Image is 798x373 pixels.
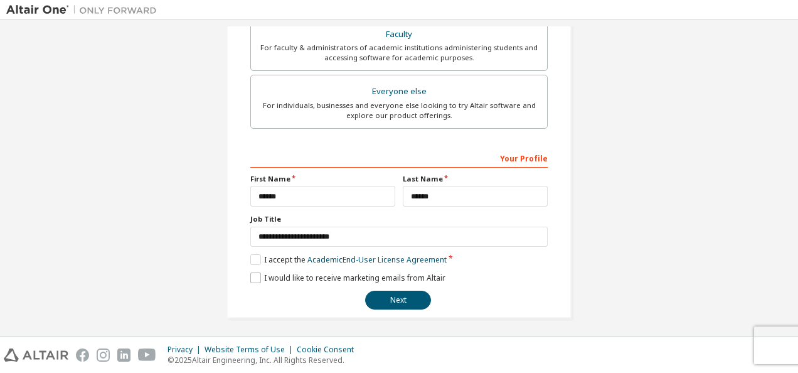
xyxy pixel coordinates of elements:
div: Privacy [168,345,205,355]
img: facebook.svg [76,349,89,362]
label: I would like to receive marketing emails from Altair [250,273,445,283]
a: Academic End-User License Agreement [307,254,447,265]
div: Faculty [258,26,540,43]
label: First Name [250,174,395,184]
div: Website Terms of Use [205,345,297,355]
img: youtube.svg [138,349,156,362]
div: For faculty & administrators of academic institutions administering students and accessing softwa... [258,43,540,63]
p: © 2025 Altair Engineering, Inc. All Rights Reserved. [168,355,361,365]
img: altair_logo.svg [4,349,68,362]
img: linkedin.svg [117,349,130,362]
div: For individuals, businesses and everyone else looking to try Altair software and explore our prod... [258,100,540,121]
label: Last Name [403,174,548,184]
label: Job Title [250,214,548,224]
label: I accept the [250,254,447,265]
div: Cookie Consent [297,345,361,355]
img: Altair One [6,4,163,16]
div: Your Profile [250,148,548,168]
button: Next [365,291,431,310]
img: instagram.svg [97,349,110,362]
div: Everyone else [258,83,540,100]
